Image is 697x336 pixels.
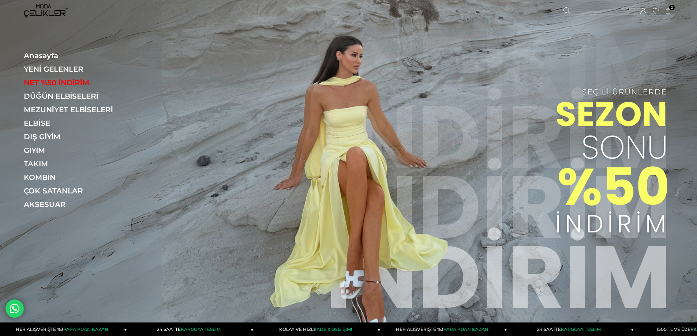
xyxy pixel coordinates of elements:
[24,119,124,128] a: ELBİSE
[254,322,380,336] a: KOLAY VE HIZLIİADE & DEĞİŞİM!
[24,186,124,195] a: ÇOK SATANLAR
[380,322,507,336] a: HER ALIŞVERİŞTE %3PARA PUAN KAZAN
[315,326,352,332] span: İADE & DEĞİŞİM!
[24,105,124,114] a: MEZUNİYET ELBİSELERİ
[24,132,124,141] a: DIŞ GİYİM
[24,4,68,18] img: logo
[24,173,124,182] a: KOMBİN
[181,326,220,332] span: KARGOYA TESLİM
[24,65,124,73] a: YENİ GELENLER
[24,51,124,60] a: Anasayfa
[24,146,124,155] a: GİYİM
[24,200,124,209] a: AKSESUAR
[507,322,634,336] a: 24 SAATTEKARGOYA TESLİM
[669,5,675,10] span: 0
[63,326,108,332] span: PARA PUAN KAZAN
[24,159,124,168] a: TAKIM
[24,78,124,87] a: NET %50 İNDİRİM
[561,326,600,332] span: KARGOYA TESLİM
[127,322,254,336] a: 24 SAATTEKARGOYA TESLİM
[24,92,124,101] a: DÜĞÜN ELBİSELERİ
[443,326,488,332] span: PARA PUAN KAZAN
[666,8,671,14] a: 0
